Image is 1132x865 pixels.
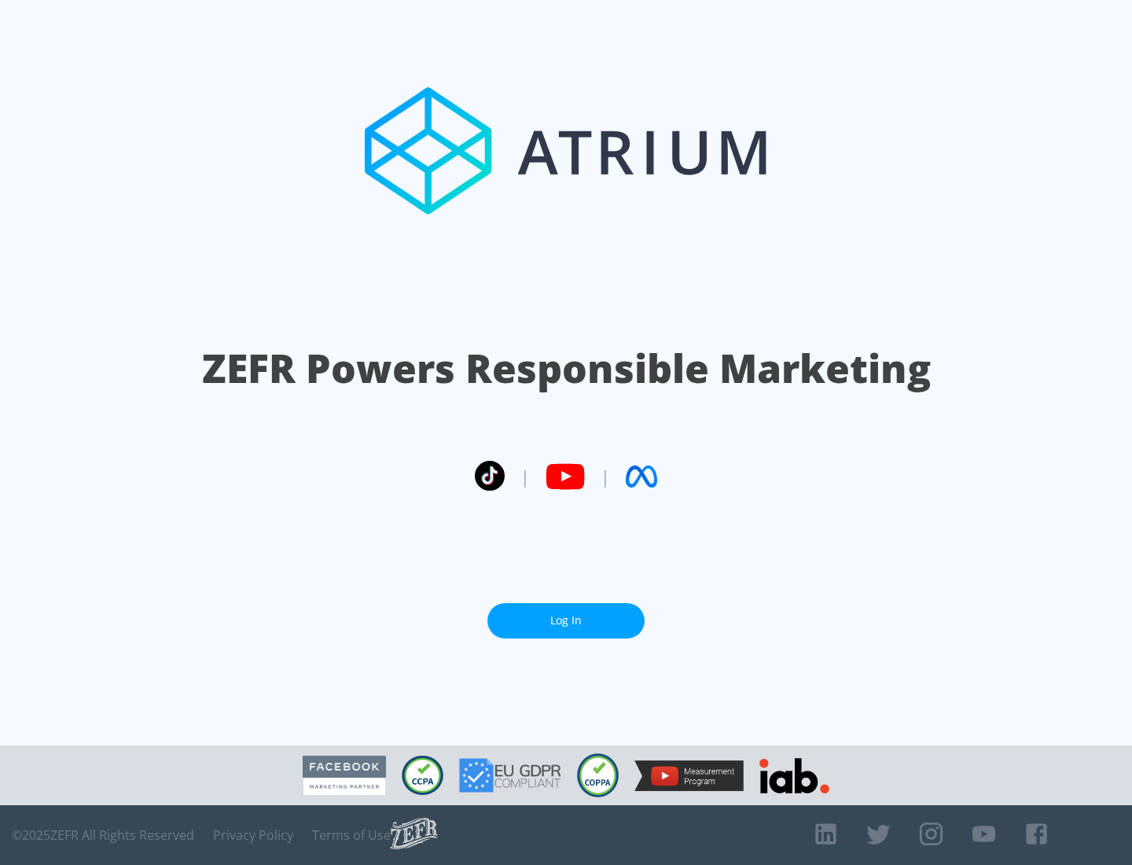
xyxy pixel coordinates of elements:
img: Facebook Marketing Partner [303,756,386,796]
h1: ZEFR Powers Responsible Marketing [202,341,931,396]
img: CCPA Compliant [402,756,443,795]
img: IAB [759,758,829,793]
span: | [601,465,610,488]
img: GDPR Compliant [459,758,561,793]
span: © 2025 ZEFR All Rights Reserved [12,827,194,843]
a: Privacy Policy [213,827,293,843]
a: Terms of Use [312,827,391,843]
img: COPPA Compliant [577,753,619,797]
img: YouTube Measurement Program [634,760,744,791]
span: | [520,465,530,488]
a: Log In [487,603,645,639]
